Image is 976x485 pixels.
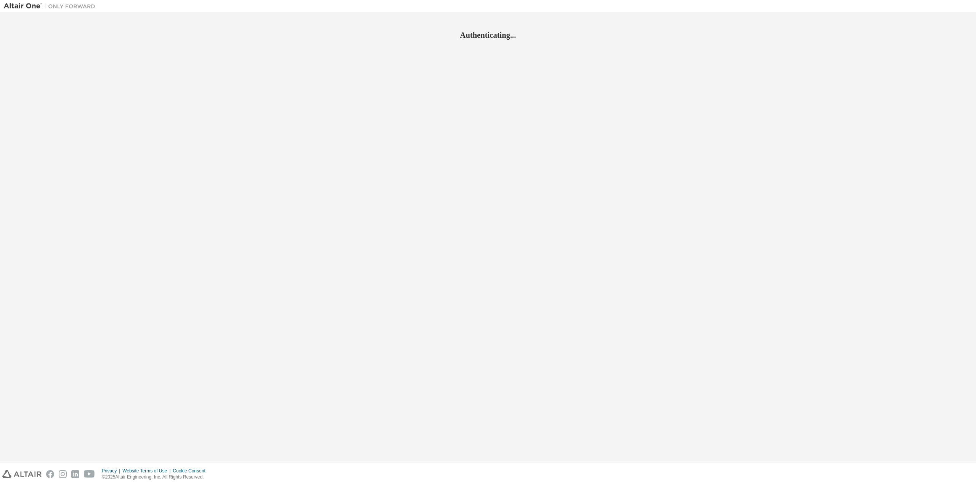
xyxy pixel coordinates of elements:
[122,468,173,474] div: Website Terms of Use
[2,470,42,478] img: altair_logo.svg
[4,2,99,10] img: Altair One
[4,30,972,40] h2: Authenticating...
[46,470,54,478] img: facebook.svg
[59,470,67,478] img: instagram.svg
[173,468,210,474] div: Cookie Consent
[102,468,122,474] div: Privacy
[102,474,210,480] p: © 2025 Altair Engineering, Inc. All Rights Reserved.
[84,470,95,478] img: youtube.svg
[71,470,79,478] img: linkedin.svg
